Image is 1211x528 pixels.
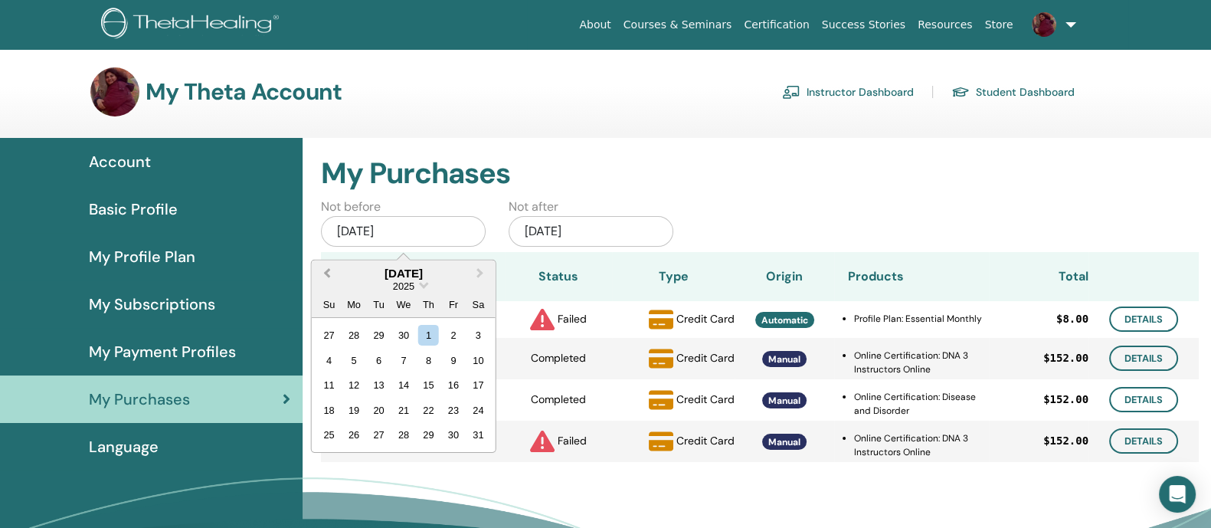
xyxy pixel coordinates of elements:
[470,261,494,286] button: Next Month
[443,294,463,315] div: Fr
[321,156,1199,192] h2: My Purchases
[89,198,178,221] span: Basic Profile
[319,349,339,370] div: Choose Sunday, May 4th, 2025
[368,294,389,315] div: Tu
[468,399,489,420] div: Choose Saturday, May 24th, 2025
[398,252,505,301] th: Date
[368,375,389,395] div: Choose Tuesday, May 13th, 2025
[368,399,389,420] div: Choose Tuesday, May 20th, 2025
[649,429,673,454] img: credit-card-solid.svg
[319,399,339,420] div: Choose Sunday, May 18th, 2025
[854,431,989,459] li: Online Certification: DNA 3 Instructors Online
[951,86,970,99] img: graduation-cap.svg
[468,349,489,370] div: Choose Saturday, May 10th, 2025
[649,307,673,332] img: credit-card-solid.svg
[1062,311,1088,327] span: 8.00
[1109,387,1178,412] a: Details
[343,375,364,395] div: Choose Monday, May 12th, 2025
[89,293,215,316] span: My Subscriptions
[676,433,735,447] span: Credit Card
[1049,350,1088,366] span: 152.00
[1043,392,1049,408] span: $
[443,349,463,370] div: Choose Friday, May 9th, 2025
[443,399,463,420] div: Choose Friday, May 23rd, 2025
[343,294,364,315] div: Mo
[319,294,339,315] div: Su
[782,80,914,104] a: Instructor Dashboard
[768,353,800,366] span: Manual
[617,11,738,39] a: Courses & Seminars
[509,198,558,216] label: Not after
[468,325,489,346] div: Choose Saturday, May 3rd, 2025
[1032,12,1056,37] img: default.jpg
[368,325,389,346] div: Choose Tuesday, April 29th, 2025
[319,325,339,346] div: Choose Sunday, April 27th, 2025
[313,261,338,286] button: Previous Month
[676,350,735,364] span: Credit Card
[1043,350,1049,366] span: $
[761,314,808,326] span: Automatic
[89,388,190,411] span: My Purchases
[834,252,989,301] th: Products
[531,351,586,365] span: Completed
[312,266,496,279] div: [DATE]
[89,435,159,458] span: Language
[738,11,815,39] a: Certification
[735,252,834,301] th: Origin
[393,280,414,291] span: 2025
[319,425,339,445] div: Choose Sunday, May 25th, 2025
[558,311,587,325] span: Failed
[443,425,463,445] div: Choose Friday, May 30th, 2025
[343,349,364,370] div: Choose Monday, May 5th, 2025
[1109,307,1178,332] a: Details
[912,11,979,39] a: Resources
[368,349,389,370] div: Choose Tuesday, May 6th, 2025
[768,436,800,448] span: Manual
[418,325,439,346] div: Choose Thursday, May 1st, 2025
[443,375,463,395] div: Choose Friday, May 16th, 2025
[393,399,414,420] div: Choose Wednesday, May 21st, 2025
[343,399,364,420] div: Choose Monday, May 19th, 2025
[468,294,489,315] div: Sa
[418,425,439,445] div: Choose Thursday, May 29th, 2025
[393,325,414,346] div: Choose Wednesday, April 30th, 2025
[90,67,139,116] img: default.jpg
[468,425,489,445] div: Choose Saturday, May 31st, 2025
[418,349,439,370] div: Choose Thursday, May 8th, 2025
[989,267,1088,286] div: Total
[558,433,587,447] span: Failed
[573,11,617,39] a: About
[854,312,989,326] li: Profile Plan: Essential Monthly
[1049,392,1088,408] span: 152.00
[854,349,989,376] li: Online Certification: DNA 3 Instructors Online
[146,78,342,106] h3: My Theta Account
[649,388,673,412] img: credit-card-solid.svg
[649,346,673,371] img: credit-card-solid.svg
[505,252,612,301] th: Status
[89,245,195,268] span: My Profile Plan
[101,8,284,42] img: logo.png
[676,392,735,405] span: Credit Card
[311,259,496,453] div: Choose Date
[368,425,389,445] div: Choose Tuesday, May 27th, 2025
[89,340,236,363] span: My Payment Profiles
[393,294,414,315] div: We
[393,425,414,445] div: Choose Wednesday, May 28th, 2025
[418,375,439,395] div: Choose Thursday, May 15th, 2025
[854,390,989,418] li: Online Certification: Disease and Disorder
[343,425,364,445] div: Choose Monday, May 26th, 2025
[951,80,1075,104] a: Student Dashboard
[1109,346,1178,371] a: Details
[468,375,489,395] div: Choose Saturday, May 17th, 2025
[393,349,414,370] div: Choose Wednesday, May 7th, 2025
[782,85,800,99] img: chalkboard-teacher.svg
[530,307,555,332] img: triangle-exclamation-solid.svg
[979,11,1020,39] a: Store
[612,252,735,301] th: Type
[321,216,486,247] div: [DATE]
[1049,433,1088,449] span: 152.00
[509,216,673,247] div: [DATE]
[343,325,364,346] div: Choose Monday, April 28th, 2025
[321,198,381,216] label: Not before
[443,325,463,346] div: Choose Friday, May 2nd, 2025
